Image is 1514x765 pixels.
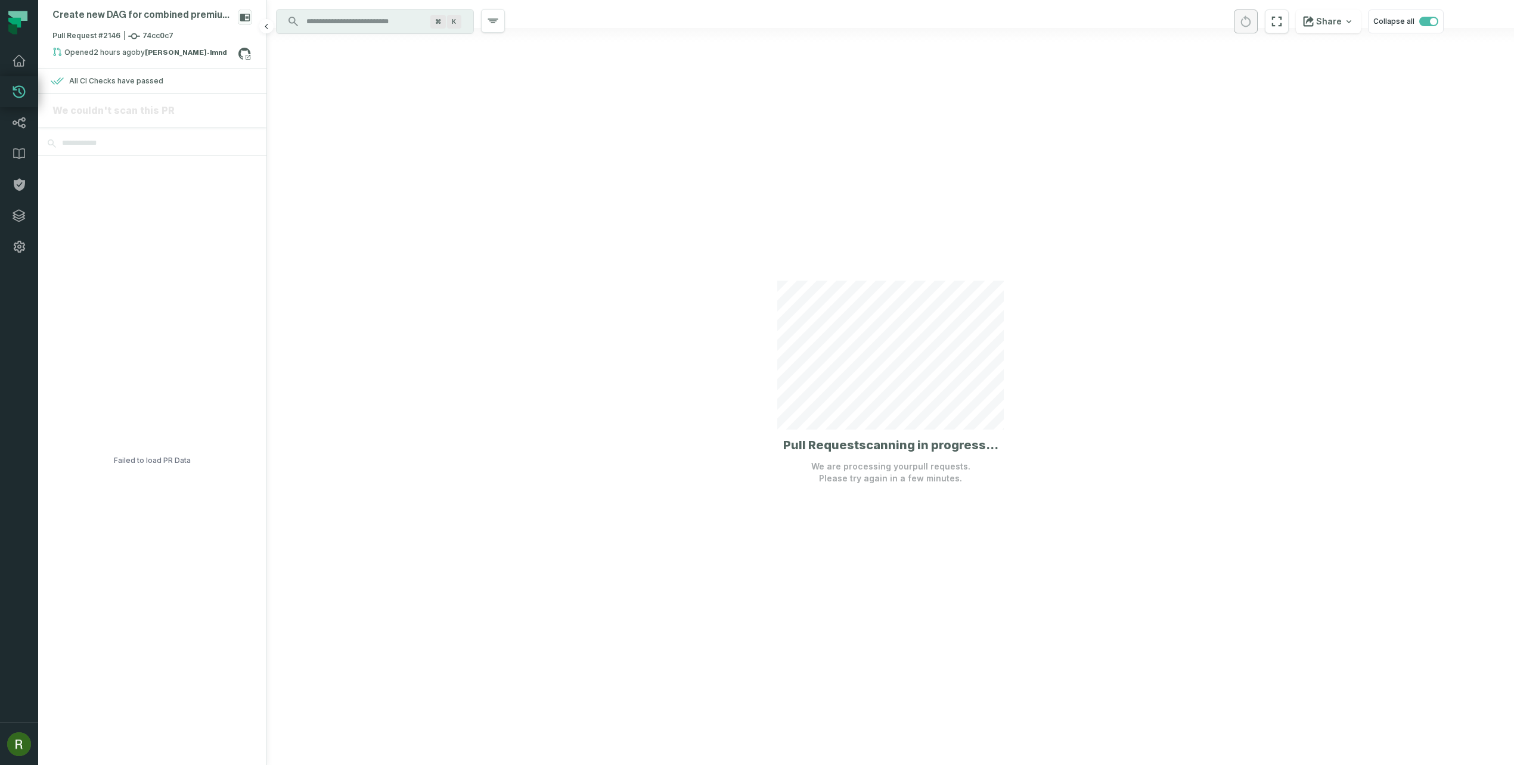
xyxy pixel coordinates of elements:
[52,47,238,61] div: Opened by
[783,437,998,453] h1: Pull Request scanning in progress...
[94,48,136,57] relative-time: Oct 8, 2025, 2:14 PM EDT
[7,732,31,756] img: avatar of Ryan Santiago
[69,76,163,86] div: All CI Checks have passed
[447,15,461,29] span: Press ⌘ + K to focus the search bar
[811,461,970,484] p: We are processing your pull requests . Please try again in a few minutes.
[52,10,233,21] div: Create new DAG for combined premium reports, and update uniqueness te…
[145,49,227,56] strong: ryan-santiago-lmnd
[1296,10,1361,33] button: Share
[259,19,274,33] button: Hide browsing panel
[52,103,252,117] div: We couldn't scan this PR
[114,156,191,765] div: Failed to load PR Data
[237,46,252,61] a: View on github
[52,30,173,42] span: Pull Request #2146 74cc0c7
[1368,10,1444,33] button: Collapse all
[430,15,446,29] span: Press ⌘ + K to focus the search bar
